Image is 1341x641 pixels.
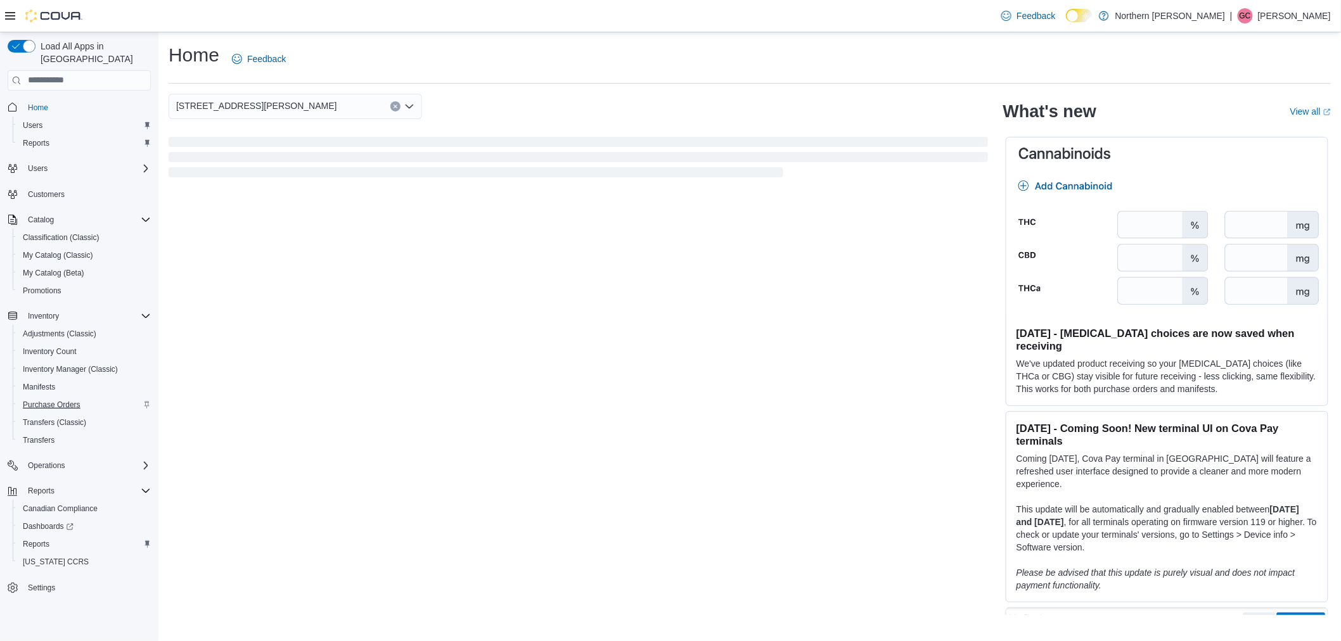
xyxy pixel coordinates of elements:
button: Classification (Classic) [13,229,156,246]
a: Transfers [18,433,60,448]
span: Transfers [18,433,151,448]
p: | [1230,8,1233,23]
span: Promotions [23,286,61,296]
a: Inventory Count [18,344,82,359]
span: Users [23,120,42,130]
button: Promotions [13,282,156,300]
span: Reports [23,483,151,498]
a: Canadian Compliance [18,501,103,516]
button: Reports [3,482,156,500]
button: Operations [23,458,70,473]
a: My Catalog (Classic) [18,248,98,263]
span: Transfers (Classic) [23,417,86,428]
span: Home [28,103,48,113]
nav: Complex example [8,93,151,630]
span: Feedback [1017,10,1055,22]
strong: [DATE] and [DATE] [1017,504,1299,527]
span: Manifests [23,382,55,392]
span: Canadian Compliance [23,504,98,514]
button: Purchase Orders [13,396,156,414]
span: Users [18,118,151,133]
a: Purchase Orders [18,397,86,412]
a: Dashboards [13,517,156,535]
button: My Catalog (Beta) [13,264,156,282]
span: Classification (Classic) [18,230,151,245]
span: My Catalog (Beta) [23,268,84,278]
a: Manifests [18,379,60,395]
p: We've updated product receiving so your [MEDICAL_DATA] choices (like THCa or CBG) stay visible fo... [1017,357,1318,395]
button: Home [3,98,156,117]
a: My Catalog (Beta) [18,265,89,281]
img: Cova [25,10,82,22]
span: Settings [28,583,55,593]
span: Inventory [28,311,59,321]
span: Customers [23,186,151,202]
p: This update will be automatically and gradually enabled between , for all terminals operating on ... [1017,503,1318,554]
span: Reports [18,136,151,151]
span: GC [1240,8,1251,23]
span: Transfers [23,435,55,445]
button: Transfers (Classic) [13,414,156,431]
a: View allExternal link [1290,106,1331,117]
span: Load All Apps in [GEOGRAPHIC_DATA] [35,40,151,65]
button: Users [23,161,53,176]
span: Adjustments (Classic) [23,329,96,339]
span: Home [23,99,151,115]
span: Classification (Classic) [23,232,99,243]
span: Inventory Count [23,346,77,357]
h3: [DATE] - Coming Soon! New terminal UI on Cova Pay terminals [1017,422,1318,447]
button: Catalog [23,212,59,227]
span: Customers [28,189,65,200]
span: Purchase Orders [23,400,80,410]
span: Operations [23,458,151,473]
input: Dark Mode [1066,9,1093,22]
a: Reports [18,136,55,151]
h3: [DATE] - [MEDICAL_DATA] choices are now saved when receiving [1017,327,1318,352]
span: Canadian Compliance [18,501,151,516]
span: Reports [23,138,49,148]
button: Catalog [3,211,156,229]
button: Transfers [13,431,156,449]
h1: Home [169,42,219,68]
button: [US_STATE] CCRS [13,553,156,571]
p: Coming [DATE], Cova Pay terminal in [GEOGRAPHIC_DATA] will feature a refreshed user interface des... [1017,452,1318,490]
a: Classification (Classic) [18,230,105,245]
a: Settings [23,580,60,595]
span: Catalog [28,215,54,225]
span: Promotions [18,283,151,298]
span: Settings [23,580,151,595]
div: Greg Currie [1238,8,1253,23]
a: Transfers (Classic) [18,415,91,430]
span: Manifests [18,379,151,395]
span: [US_STATE] CCRS [23,557,89,567]
span: Users [28,163,48,174]
a: Dashboards [18,519,79,534]
span: Feedback [247,53,286,65]
button: Reports [13,134,156,152]
button: Inventory Count [13,343,156,360]
span: Reports [23,539,49,549]
button: Settings [3,578,156,597]
button: Manifests [13,378,156,396]
a: Home [23,100,53,115]
h2: What's new [1003,101,1096,122]
span: Transfers (Classic) [18,415,151,430]
a: Feedback [996,3,1060,29]
span: My Catalog (Beta) [18,265,151,281]
span: Purchase Orders [18,397,151,412]
a: Users [18,118,48,133]
span: Inventory Manager (Classic) [23,364,118,374]
button: Inventory [23,308,64,324]
a: [US_STATE] CCRS [18,554,94,569]
span: Dashboards [23,521,74,531]
span: Reports [18,536,151,552]
span: Reports [28,486,55,496]
button: Clear input [390,101,401,111]
button: Users [3,160,156,177]
button: Inventory Manager (Classic) [13,360,156,378]
button: Open list of options [404,101,414,111]
button: Reports [13,535,156,553]
span: Users [23,161,151,176]
p: Northern [PERSON_NAME] [1115,8,1226,23]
